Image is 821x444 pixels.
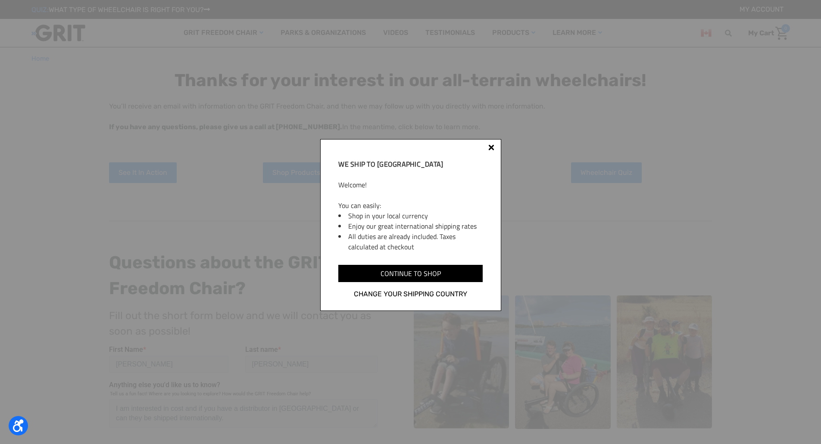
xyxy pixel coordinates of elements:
[338,200,482,211] p: You can easily:
[338,289,482,300] a: Change your shipping country
[348,231,482,252] li: All duties are already included. Taxes calculated at checkout
[338,265,482,282] input: Continue to shop
[338,180,482,190] p: Welcome!
[348,221,482,231] li: Enjoy our great international shipping rates
[338,159,482,169] h2: We ship to [GEOGRAPHIC_DATA]
[348,211,482,221] li: Shop in your local currency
